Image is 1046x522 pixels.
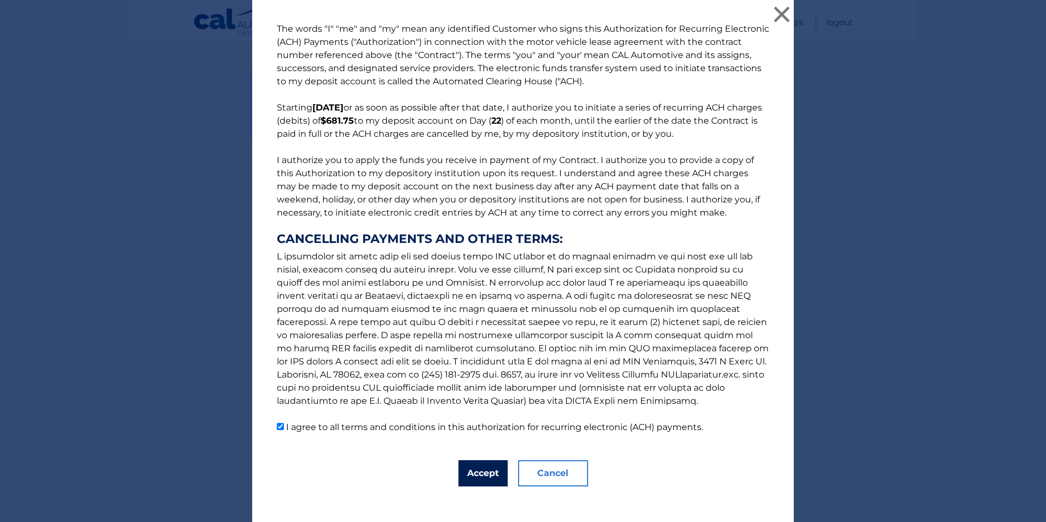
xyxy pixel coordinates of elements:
[458,460,508,486] button: Accept
[312,102,344,113] b: [DATE]
[266,22,780,434] p: The words "I" "me" and "my" mean any identified Customer who signs this Authorization for Recurri...
[491,115,501,126] b: 22
[286,422,703,432] label: I agree to all terms and conditions in this authorization for recurring electronic (ACH) payments.
[321,115,354,126] b: $681.75
[518,460,588,486] button: Cancel
[277,233,769,246] strong: CANCELLING PAYMENTS AND OTHER TERMS:
[771,3,793,25] button: ×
